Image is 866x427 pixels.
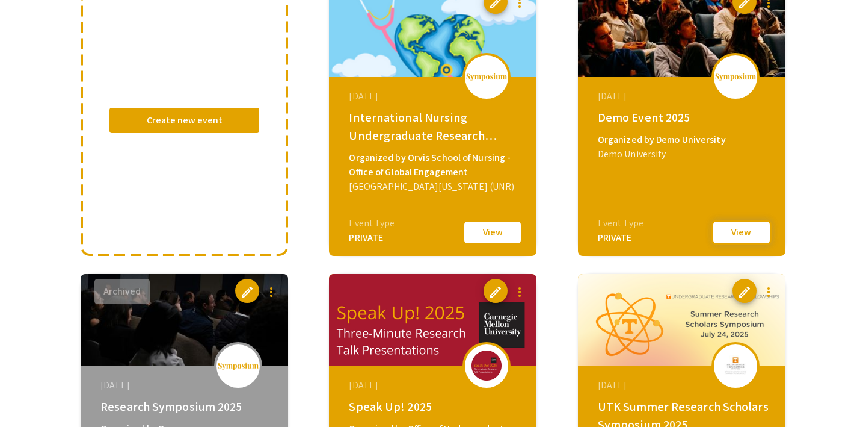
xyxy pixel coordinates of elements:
[737,285,752,299] span: edit
[462,220,523,245] button: View
[349,397,520,416] div: Speak Up! 2025
[235,279,259,303] button: edit
[714,73,757,81] img: logo_v2.png
[217,362,259,370] img: logo_v2.png
[349,231,395,245] div: PRIVATE
[100,397,271,416] div: Research Symposium 2025
[349,378,520,393] div: [DATE]
[329,274,536,366] img: speak-up-2025_eventCoverPhoto_f5af8f__thumb.png
[484,279,508,303] button: edit
[349,216,395,231] div: Event Type
[94,279,150,304] button: Archived
[598,378,769,393] div: [DATE]
[349,89,520,104] div: [DATE]
[598,89,769,104] div: [DATE]
[100,378,271,393] div: [DATE]
[488,285,503,299] span: edit
[240,285,254,299] span: edit
[349,108,520,145] div: International Nursing Undergraduate Research Symposium (INURS)
[598,132,769,147] div: Organized by Demo University
[81,274,288,366] img: research-symposium-2025_eventCoverPhoto_f3b62e__thumb.jpg
[717,351,754,381] img: utk-summer-research-scholars-symposium-2025_eventLogo_3cfac2_.jpg
[349,179,520,194] div: [GEOGRAPHIC_DATA][US_STATE] (UNR)
[349,151,520,179] div: Organized by Orvis School of Nursing - Office of Global Engagement
[711,220,772,245] button: View
[264,285,278,299] mat-icon: more_vert
[598,216,643,231] div: Event Type
[512,285,527,299] mat-icon: more_vert
[465,73,508,81] img: logo_v2.png
[598,108,769,126] div: Demo Event 2025
[598,231,643,245] div: PRIVATE
[578,274,785,366] img: utk-summer-research-scholars-symposium-2025_eventCoverPhoto_3f4721__thumb.png
[9,373,51,418] iframe: Chat
[109,108,259,133] button: Create new event
[598,147,769,161] div: Demo University
[761,285,776,299] mat-icon: more_vert
[468,351,505,381] img: speak-up-2025_eventLogo_8a7d19_.png
[732,279,757,303] button: edit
